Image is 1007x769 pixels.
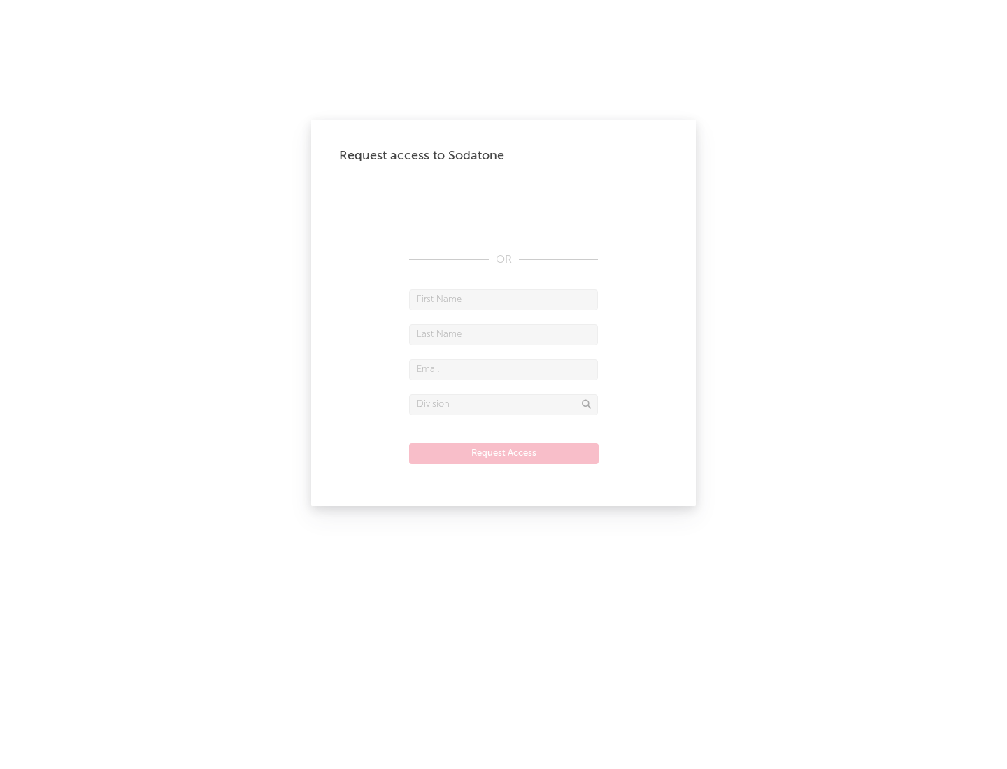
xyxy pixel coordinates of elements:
input: Email [409,359,598,380]
button: Request Access [409,443,599,464]
div: Request access to Sodatone [339,148,668,164]
input: Division [409,394,598,415]
input: First Name [409,289,598,310]
input: Last Name [409,324,598,345]
div: OR [409,252,598,268]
